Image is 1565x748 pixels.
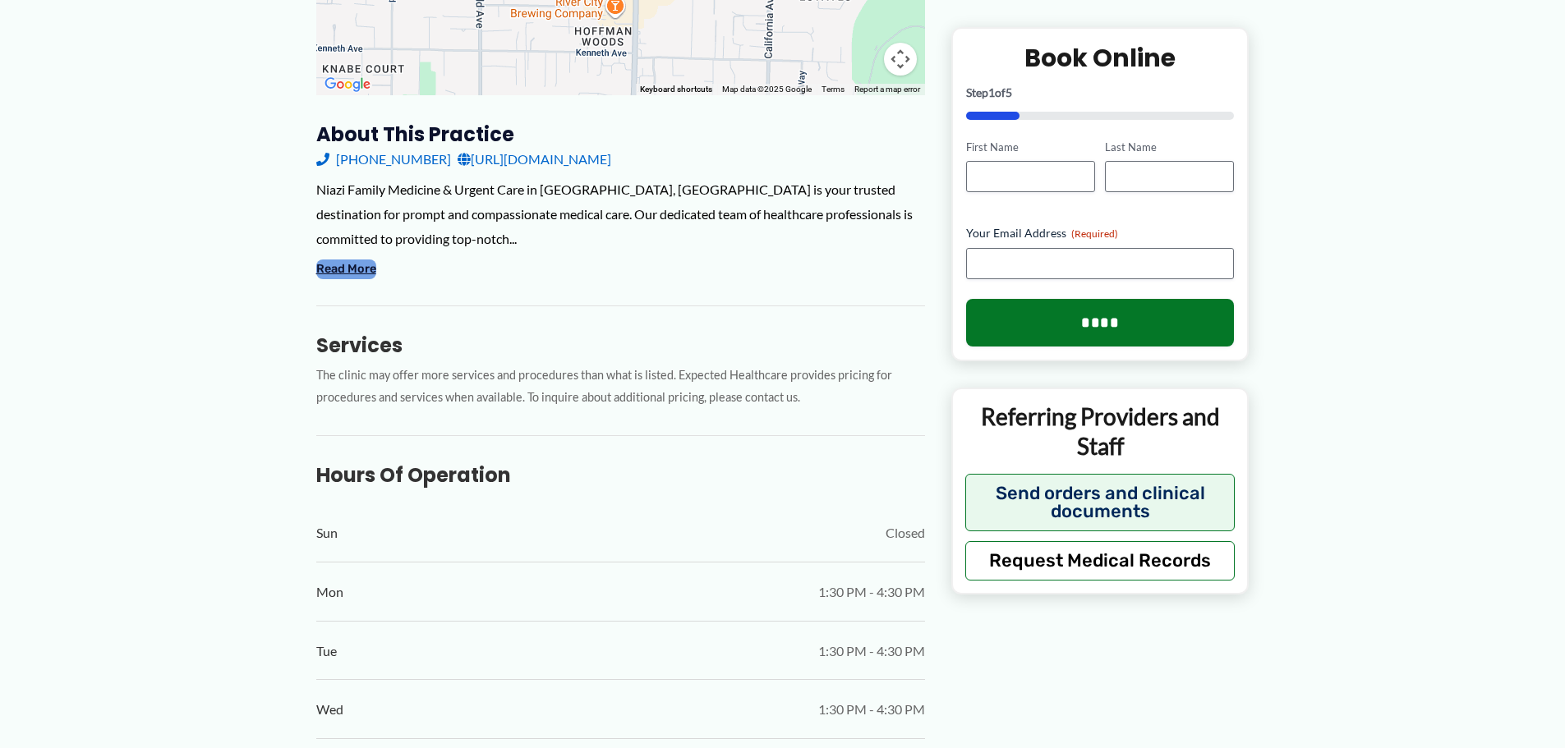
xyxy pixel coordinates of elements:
[818,580,925,604] span: 1:30 PM - 4:30 PM
[965,473,1236,530] button: Send orders and clinical documents
[965,540,1236,580] button: Request Medical Records
[886,521,925,545] span: Closed
[722,85,812,94] span: Map data ©2025 Google
[316,333,925,358] h3: Services
[458,147,611,172] a: [URL][DOMAIN_NAME]
[966,139,1095,154] label: First Name
[316,177,925,250] div: Niazi Family Medicine & Urgent Care in [GEOGRAPHIC_DATA], [GEOGRAPHIC_DATA] is your trusted desti...
[316,697,343,722] span: Wed
[316,147,451,172] a: [PHONE_NUMBER]
[1006,85,1012,99] span: 5
[965,402,1236,461] p: Referring Providers and Staff
[818,697,925,722] span: 1:30 PM - 4:30 PM
[316,122,925,147] h3: About this practice
[640,84,712,95] button: Keyboard shortcuts
[316,365,925,409] p: The clinic may offer more services and procedures than what is listed. Expected Healthcare provid...
[854,85,920,94] a: Report a map error
[316,462,925,488] h3: Hours of Operation
[316,580,343,604] span: Mon
[316,521,338,545] span: Sun
[320,74,375,95] img: Google
[822,85,845,94] a: Terms (opens in new tab)
[988,85,995,99] span: 1
[966,86,1235,98] p: Step of
[1105,139,1234,154] label: Last Name
[884,43,917,76] button: Map camera controls
[316,259,376,279] button: Read More
[966,41,1235,73] h2: Book Online
[1071,227,1118,240] span: (Required)
[966,225,1235,241] label: Your Email Address
[316,639,337,663] span: Tue
[818,639,925,663] span: 1:30 PM - 4:30 PM
[320,74,375,95] a: Open this area in Google Maps (opens a new window)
